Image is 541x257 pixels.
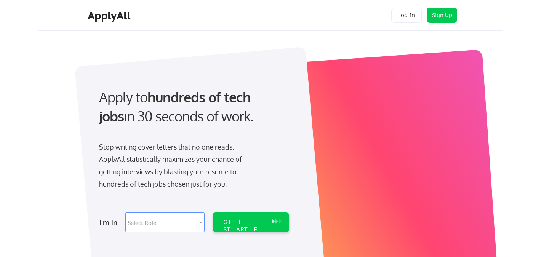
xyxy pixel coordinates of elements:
button: Log In [391,8,422,23]
div: ApplyAll [88,9,133,22]
div: Apply to in 30 seconds of work. [99,88,286,126]
div: I'm in [99,216,121,228]
div: Stop writing cover letters that no one reads. ApplyAll statistically maximizes your chance of get... [99,141,256,190]
strong: hundreds of tech jobs [99,88,254,125]
div: GET STARTED [223,219,264,241]
button: Sign Up [427,8,457,23]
